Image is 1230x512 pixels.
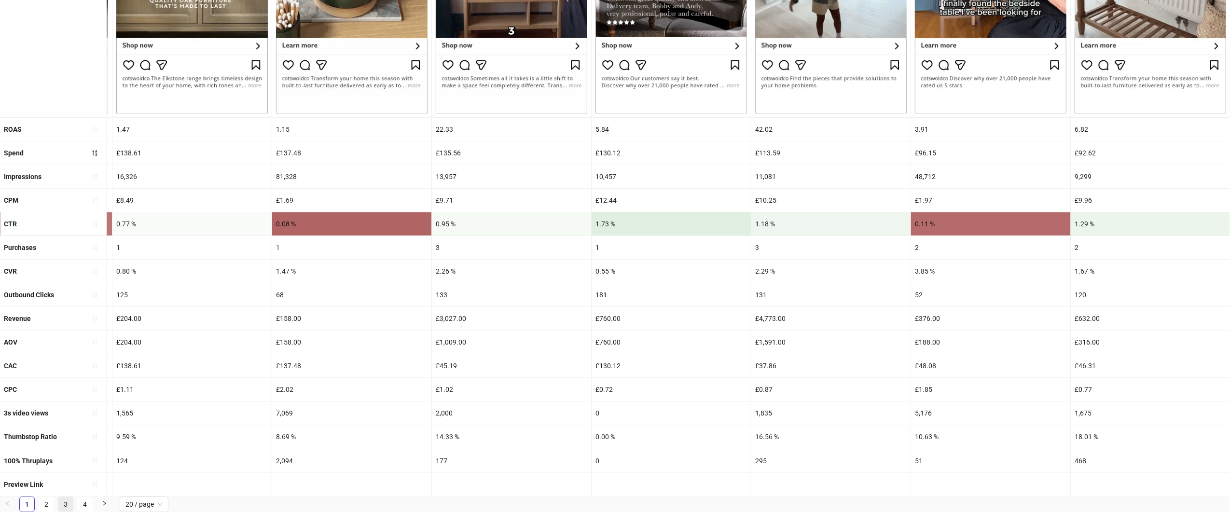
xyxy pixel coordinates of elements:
div: 7,069 [272,401,431,425]
b: CVR [4,267,17,275]
div: £1,009.00 [432,331,591,354]
div: £10.25 [751,189,911,212]
div: £316.00 [1071,331,1230,354]
div: 5,176 [911,401,1070,425]
b: Revenue [4,315,31,322]
div: 1,565 [112,401,272,425]
div: £96.15 [911,141,1070,165]
div: 1 [272,236,431,259]
span: sort-ascending [91,386,98,393]
div: 0.77 % [112,212,272,235]
b: Spend [4,149,24,157]
b: Purchases [4,244,36,251]
div: £48.08 [911,354,1070,377]
div: 124 [112,449,272,472]
div: £158.00 [272,307,431,330]
div: 0 [592,401,751,425]
div: £138.61 [112,354,272,377]
b: AOV [4,338,17,346]
div: £1.11 [112,378,272,401]
div: £137.48 [272,141,431,165]
div: 1 [592,236,751,259]
div: 9,299 [1071,165,1230,188]
div: £632.00 [1071,307,1230,330]
span: sort-ascending [91,315,98,322]
b: Thumbstop Ratio [4,433,57,441]
div: 8.69 % [272,425,431,448]
div: £135.56 [432,141,591,165]
div: 2,000 [432,401,591,425]
span: left [5,500,11,506]
div: 1.47 % [272,260,431,283]
div: £1.02 [432,378,591,401]
div: £760.00 [592,331,751,354]
div: 10,457 [592,165,751,188]
span: 20 / page [125,497,163,512]
div: 2.26 % [432,260,591,283]
div: 3 [751,236,911,259]
div: £1.69 [272,189,431,212]
span: sort-ascending [91,244,98,251]
div: £158.00 [272,331,431,354]
div: £3,027.00 [432,307,591,330]
div: 13,957 [432,165,591,188]
div: 131 [751,283,911,306]
div: 52 [911,283,1070,306]
div: 51 [911,449,1070,472]
li: 4 [77,497,93,512]
div: £1,591.00 [751,331,911,354]
span: sort-ascending [91,410,98,416]
span: sort-ascending [91,126,98,133]
span: sort-ascending [91,268,98,275]
div: 125 [112,283,272,306]
div: 177 [432,449,591,472]
span: right [101,500,107,506]
div: £0.72 [592,378,751,401]
div: 18.01 % [1071,425,1230,448]
div: £760.00 [592,307,751,330]
a: 3 [58,497,73,512]
a: 2 [39,497,54,512]
div: 11,081 [751,165,911,188]
div: 1.67 % [1071,260,1230,283]
div: £204.00 [112,307,272,330]
span: sort-ascending [91,481,98,487]
b: Preview Link [4,481,43,488]
span: sort-descending [91,150,98,156]
span: sort-ascending [91,339,98,346]
div: £376.00 [911,307,1070,330]
div: 9.59 % [112,425,272,448]
b: 100% Thruplays [4,457,53,465]
div: 2.29 % [751,260,911,283]
a: 4 [78,497,92,512]
div: 81,328 [272,165,431,188]
div: £9.71 [432,189,591,212]
div: 48,712 [911,165,1070,188]
div: 120 [1071,283,1230,306]
span: sort-ascending [91,221,98,227]
b: Outbound Clicks [4,291,54,299]
div: £12.44 [592,189,751,212]
div: 5.84 [592,118,751,141]
div: £1.85 [911,378,1070,401]
div: £92.62 [1071,141,1230,165]
b: Impressions [4,173,41,180]
div: 468 [1071,449,1230,472]
b: CAC [4,362,17,370]
b: 3s video views [4,409,48,417]
b: ROAS [4,125,22,133]
div: £46.31 [1071,354,1230,377]
b: CPC [4,386,17,393]
span: sort-ascending [91,173,98,180]
div: 181 [592,283,751,306]
div: 1.47 [112,118,272,141]
span: sort-ascending [91,291,98,298]
div: 0.08 % [272,212,431,235]
b: CPM [4,196,18,204]
div: 3 [432,236,591,259]
div: £9.96 [1071,189,1230,212]
li: Next Page [97,497,112,512]
div: 1 [112,236,272,259]
div: £37.86 [751,354,911,377]
div: 133 [432,283,591,306]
